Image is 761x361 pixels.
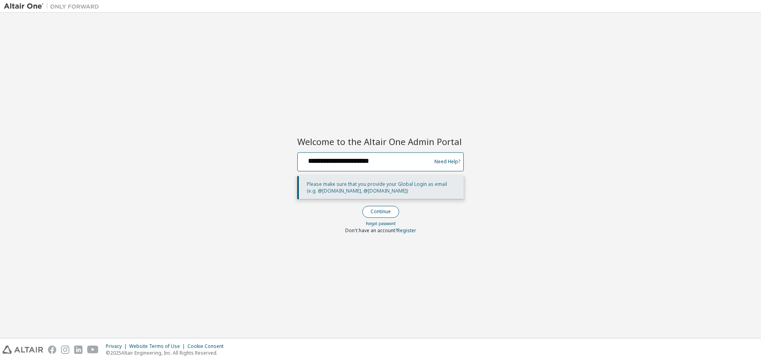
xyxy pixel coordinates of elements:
[106,343,129,350] div: Privacy
[397,227,416,234] a: Register
[61,346,69,354] img: instagram.svg
[187,343,228,350] div: Cookie Consent
[48,346,56,354] img: facebook.svg
[297,136,464,147] h2: Welcome to the Altair One Admin Portal
[2,346,43,354] img: altair_logo.svg
[362,206,399,218] button: Continue
[87,346,99,354] img: youtube.svg
[74,346,82,354] img: linkedin.svg
[4,2,103,10] img: Altair One
[366,221,396,226] a: Forgot password
[129,343,187,350] div: Website Terms of Use
[307,181,457,194] p: Please make sure that you provide your Global Login as email (e.g. @[DOMAIN_NAME], @[DOMAIN_NAME])
[345,227,397,234] span: Don't have an account?
[106,350,228,356] p: © 2025 Altair Engineering, Inc. All Rights Reserved.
